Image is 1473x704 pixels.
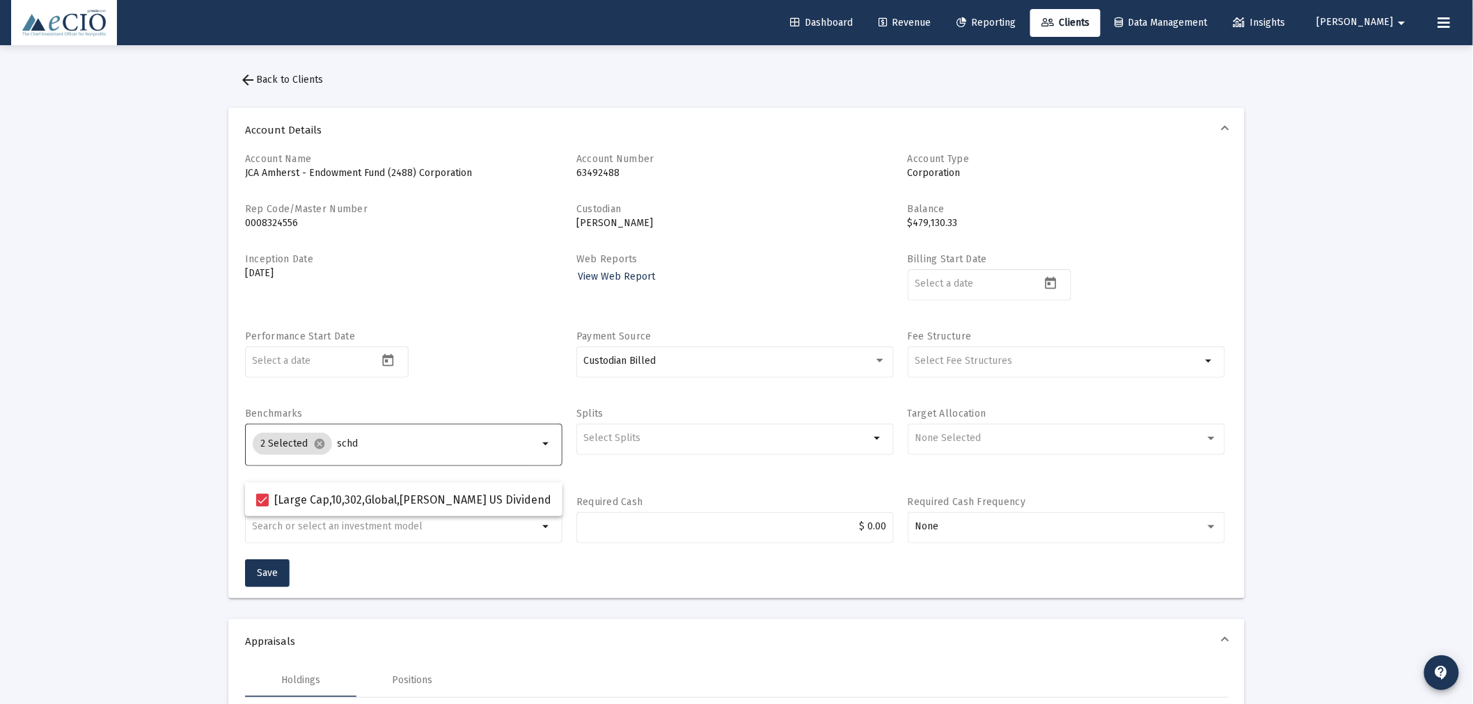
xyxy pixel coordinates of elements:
[228,66,334,94] button: Back to Clients
[538,435,555,452] mat-icon: arrow_drop_down
[1201,353,1218,369] mat-icon: arrow_drop_down
[908,216,1225,230] p: $479,130.33
[583,355,656,367] span: Custodian Billed
[228,619,1245,664] mat-expansion-panel-header: Appraisals
[945,9,1027,37] a: Reporting
[915,520,938,532] span: None
[867,9,942,37] a: Revenue
[908,496,1025,508] label: Required Cash Frequency
[1300,8,1427,36] button: [PERSON_NAME]
[576,216,894,230] p: [PERSON_NAME]
[1234,17,1286,29] span: Insights
[915,278,1040,289] input: Select a date
[576,496,643,508] label: Required Cash
[253,521,539,532] input: undefined
[245,216,562,230] p: 0008324556
[908,408,986,419] label: Target Allocation
[245,166,562,180] p: JCA Amherst - Endowment Fund (2488) Corporation
[583,433,869,444] input: Select Splits
[245,330,355,342] label: Performance Start Date
[228,108,1245,152] mat-expansion-panel-header: Account Details
[245,266,562,280] p: [DATE]
[915,355,1201,367] input: Select Fee Structures
[1030,9,1101,37] a: Clients
[1040,273,1060,293] button: Open calendar
[253,430,539,458] mat-chip-list: Selection
[576,166,894,180] p: 63492488
[1115,17,1208,29] span: Data Management
[245,203,368,215] label: Rep Code/Master Number
[239,74,323,86] span: Back to Clients
[576,408,604,419] label: Splits
[1394,9,1410,37] mat-icon: arrow_drop_down
[314,438,326,450] mat-icon: cancel
[879,17,931,29] span: Revenue
[779,9,864,37] a: Dashboard
[245,634,1222,648] span: Appraisals
[392,673,432,687] div: Positions
[576,266,656,287] a: View Web Report
[908,253,987,265] label: Billing Start Date
[869,430,886,447] mat-icon: arrow_drop_down
[257,567,278,579] span: Save
[908,166,1225,180] p: Corporation
[338,438,539,449] input: Select Benchmarks
[956,17,1016,29] span: Reporting
[245,253,313,265] label: Inception Date
[538,518,555,535] mat-icon: arrow_drop_down
[576,153,654,165] label: Account Number
[378,350,398,370] button: Open calendar
[576,330,652,342] label: Payment Source
[1041,17,1089,29] span: Clients
[253,433,332,455] mat-chip: 2 Selected
[281,673,320,687] div: Holdings
[576,203,622,215] label: Custodian
[583,430,869,447] mat-chip-list: Selection
[908,203,945,215] label: Balance
[915,432,981,444] span: None Selected
[274,492,835,509] span: [Large Cap,10,302,Global,[PERSON_NAME] US Dividend Equity ETF™] [PERSON_NAME] US Dividend ETF (SCHD)
[576,253,638,265] label: Web Reports
[578,271,655,282] span: View Web Report
[245,153,311,165] label: Account Name
[1104,9,1219,37] a: Data Management
[22,9,107,37] img: Dashboard
[1433,664,1450,681] mat-icon: contact_support
[253,355,378,367] input: Select a date
[1222,9,1297,37] a: Insights
[908,153,969,165] label: Account Type
[228,152,1245,598] div: Account Details
[239,72,256,88] mat-icon: arrow_back
[1317,17,1394,29] span: [PERSON_NAME]
[245,123,1222,137] span: Account Details
[583,521,886,532] input: $2000.00
[790,17,853,29] span: Dashboard
[915,353,1201,369] mat-chip-list: Selection
[908,330,972,342] label: Fee Structure
[245,559,290,587] button: Save
[245,408,303,419] label: Benchmarks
